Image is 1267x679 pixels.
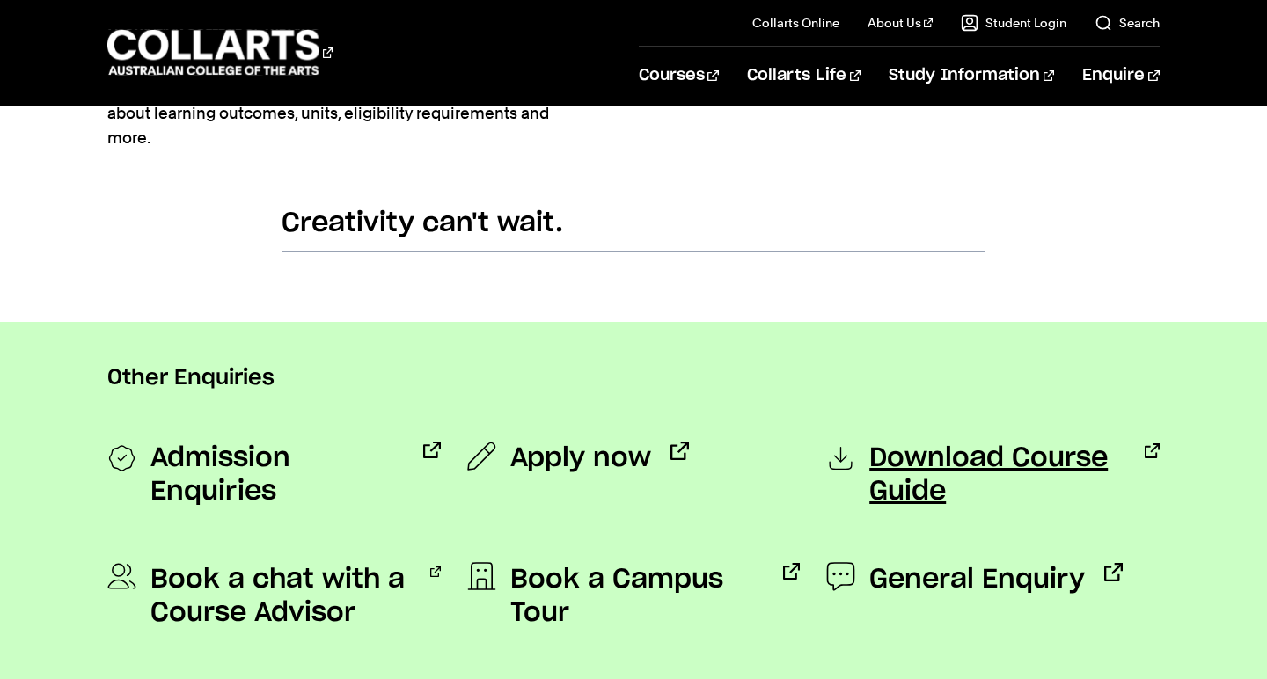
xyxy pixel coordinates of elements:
a: Study Information [889,47,1054,105]
h2: Creativity can't wait. [282,207,985,252]
a: About Us [868,14,933,32]
p: Other Enquiries [107,364,1159,392]
span: Admission Enquiries [150,442,404,508]
a: Download Course Guide [826,442,1159,508]
a: Enquire [1082,47,1159,105]
a: Admission Enquiries [107,442,440,508]
span: Book a chat with a Course Advisor [150,563,411,630]
a: Book a Campus Tour [467,563,800,630]
a: Book a chat with a Course Advisor [107,563,440,630]
a: Student Login [961,14,1066,32]
div: Go to homepage [107,27,333,77]
span: Book a Campus Tour [510,563,764,630]
a: Search [1095,14,1160,32]
span: General Enquiry [869,563,1085,596]
a: Courses [639,47,719,105]
a: Apply now [467,442,689,475]
span: Apply now [510,442,651,475]
a: Collarts Online [752,14,839,32]
span: Download Course Guide [869,442,1125,508]
a: General Enquiry [826,563,1123,596]
a: Collarts Life [747,47,861,105]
